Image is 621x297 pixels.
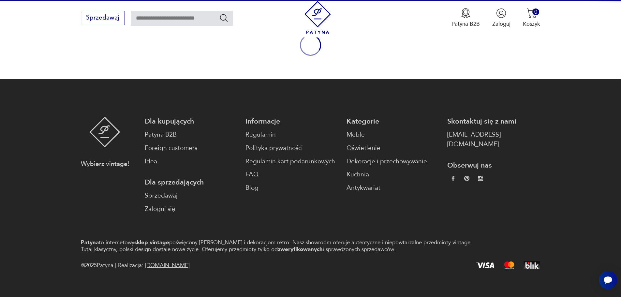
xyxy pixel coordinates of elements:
[81,239,482,253] p: to internetowy poświęcony [PERSON_NAME] i dekoracjom retro. Nasz showroom oferuje autentyczne i n...
[245,117,338,126] p: Informacje
[134,239,169,246] strong: sklep vintage
[464,176,469,181] img: 37d27d81a828e637adc9f9cb2e3d3a8a.webp
[245,183,338,193] a: Blog
[347,117,439,126] p: Kategorie
[245,143,338,153] a: Polityka prywatności
[492,20,510,28] p: Zaloguj
[145,261,189,269] a: [DOMAIN_NAME]
[145,157,238,166] a: Idea
[145,130,238,140] a: Patyna B2B
[89,117,120,147] img: Patyna - sklep z meblami i dekoracjami vintage
[81,239,99,246] strong: Patyna
[347,130,439,140] a: Meble
[81,261,113,270] span: @ 2025 Patyna
[523,8,540,28] button: 0Koszyk
[451,20,480,28] p: Patyna B2B
[145,204,238,214] a: Zaloguj się
[478,176,483,181] img: c2fd9cf7f39615d9d6839a72ae8e59e5.webp
[245,130,338,140] a: Regulamin
[145,117,238,126] p: Dla kupujących
[81,16,125,21] a: Sprzedawaj
[118,261,189,270] span: Realizacja:
[347,157,439,166] a: Dekoracje i przechowywanie
[301,1,334,34] img: Patyna - sklep z meblami i dekoracjami vintage
[245,157,338,166] a: Regulamin kart podarunkowych
[451,8,480,28] a: Ikona medaluPatyna B2B
[145,143,238,153] a: Foreign customers
[145,178,238,187] p: Dla sprzedających
[115,261,116,270] div: |
[447,130,540,149] a: [EMAIL_ADDRESS][DOMAIN_NAME]
[447,161,540,170] p: Obserwuj nas
[526,8,537,18] img: Ikona koszyka
[145,191,238,200] a: Sprzedawaj
[532,8,539,15] div: 0
[219,13,229,22] button: Szukaj
[599,271,617,289] iframe: Smartsupp widget button
[347,170,439,179] a: Kuchnia
[523,20,540,28] p: Koszyk
[504,261,514,269] img: Mastercard
[496,8,506,18] img: Ikonka użytkownika
[451,176,456,181] img: da9060093f698e4c3cedc1453eec5031.webp
[81,159,129,169] p: Wybierz vintage!
[476,262,495,268] img: Visa
[447,117,540,126] p: Skontaktuj się z nami
[278,245,323,253] strong: zweryfikowanych
[81,11,125,25] button: Sprzedawaj
[347,143,439,153] a: Oświetlenie
[451,8,480,28] button: Patyna B2B
[492,8,510,28] button: Zaloguj
[524,261,540,269] img: BLIK
[461,8,471,18] img: Ikona medalu
[347,183,439,193] a: Antykwariat
[245,170,338,179] a: FAQ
